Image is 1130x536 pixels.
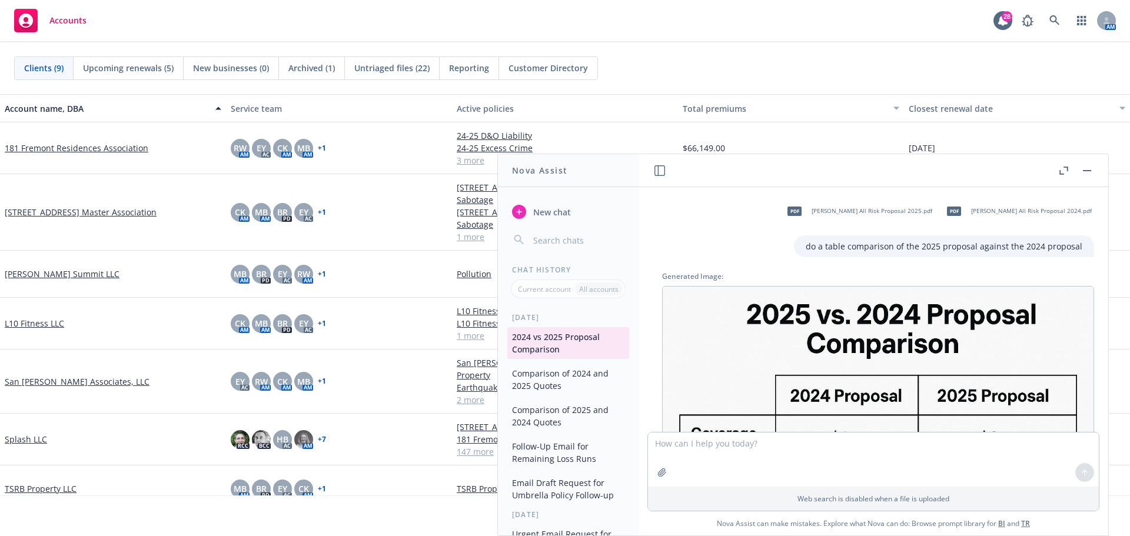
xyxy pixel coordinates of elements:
[457,421,673,433] a: [STREET_ADDRESS][PERSON_NAME]
[457,317,673,329] a: L10 Fitness LLC - Commercial Umbrella
[235,206,245,218] span: CK
[683,102,886,115] div: Total premiums
[24,62,64,74] span: Clients (9)
[9,4,91,37] a: Accounts
[297,268,310,280] span: RW
[5,142,148,154] a: 181 Fremont Residences Association
[231,430,250,449] img: photo
[235,375,245,388] span: EY
[812,207,932,215] span: [PERSON_NAME] All Risk Proposal 2025.pdf
[318,485,326,492] a: + 1
[457,154,673,167] a: 3 more
[5,206,157,218] a: [STREET_ADDRESS] Master Association
[909,142,935,154] span: [DATE]
[1043,9,1066,32] a: Search
[579,284,619,294] p: All accounts
[252,430,271,449] img: photo
[256,268,267,280] span: BR
[318,378,326,385] a: + 1
[457,381,673,394] a: Earthquake
[226,94,452,122] button: Service team
[5,102,208,115] div: Account name, DBA
[318,145,326,152] a: + 1
[297,375,310,388] span: MB
[299,317,308,329] span: EY
[452,94,678,122] button: Active policies
[508,62,588,74] span: Customer Directory
[683,142,725,154] span: $66,149.00
[234,268,247,280] span: MB
[255,317,268,329] span: MB
[277,142,288,154] span: CK
[83,62,174,74] span: Upcoming renewals (5)
[787,207,802,215] span: pdf
[256,482,267,495] span: BR
[318,271,326,278] a: + 1
[318,436,326,443] a: + 7
[318,209,326,216] a: + 1
[457,433,673,445] a: 181 Fremont Residences Assoc
[457,394,673,406] a: 2 more
[277,433,288,445] span: HB
[498,312,639,322] div: [DATE]
[457,181,673,206] a: [STREET_ADDRESS] Master Association - Terrorism and Sabotage
[1070,9,1094,32] a: Switch app
[662,271,1094,281] div: Generated Image:
[231,102,447,115] div: Service team
[717,511,1030,535] span: Nova Assist can make mistakes. Explore what Nova can do: Browse prompt library for and
[49,16,87,25] span: Accounts
[5,268,119,280] a: [PERSON_NAME] Summit LLC
[457,329,673,342] a: 1 more
[507,473,629,505] button: Email Draft Request for Umbrella Policy Follow-up
[457,142,673,154] a: 24-25 Excess Crime
[234,142,247,154] span: RW
[507,364,629,395] button: Comparison of 2024 and 2025 Quotes
[507,327,629,359] button: 2024 vs 2025 Proposal Comparison
[193,62,269,74] span: New businesses (0)
[277,317,288,329] span: BR
[507,201,629,222] button: New chat
[507,400,629,432] button: Comparison of 2025 and 2024 Quotes
[947,207,961,215] span: pdf
[457,129,673,142] a: 24-25 D&O Liability
[354,62,430,74] span: Untriaged files (22)
[909,102,1112,115] div: Closest renewal date
[806,240,1082,252] p: do a table comparison of the 2025 proposal against the 2024 proposal
[1016,9,1039,32] a: Report a Bug
[5,433,47,445] a: Splash LLC
[971,207,1092,215] span: [PERSON_NAME] All Risk Proposal 2024.pdf
[449,62,489,74] span: Reporting
[288,62,335,74] span: Archived (1)
[234,482,247,495] span: MB
[5,482,77,495] a: TSRB Property LLC
[507,437,629,468] button: Follow-Up Email for Remaining Loss Runs
[5,317,64,329] a: L10 Fitness LLC
[1002,11,1012,22] div: 28
[498,265,639,275] div: Chat History
[512,164,567,177] h1: Nova Assist
[277,206,288,218] span: BR
[655,494,1092,504] p: Web search is disabled when a file is uploaded
[235,317,245,329] span: CK
[457,482,673,495] a: TSRB Property LLC - Pollution
[255,206,268,218] span: MB
[5,375,149,388] a: San [PERSON_NAME] Associates, LLC
[939,197,1094,226] div: pdf[PERSON_NAME] All Risk Proposal 2024.pdf
[531,206,571,218] span: New chat
[998,518,1005,528] a: BI
[780,197,935,226] div: pdf[PERSON_NAME] All Risk Proposal 2025.pdf
[531,232,624,248] input: Search chats
[278,268,287,280] span: EY
[678,94,904,122] button: Total premiums
[294,430,313,449] img: photo
[255,375,268,388] span: RW
[257,142,266,154] span: EY
[457,231,673,243] a: 1 more
[298,482,309,495] span: CK
[277,375,288,388] span: CK
[457,357,673,381] a: San [PERSON_NAME] Associates, LLC - Commercial Property
[1021,518,1030,528] a: TR
[457,268,673,280] a: Pollution
[297,142,310,154] span: MB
